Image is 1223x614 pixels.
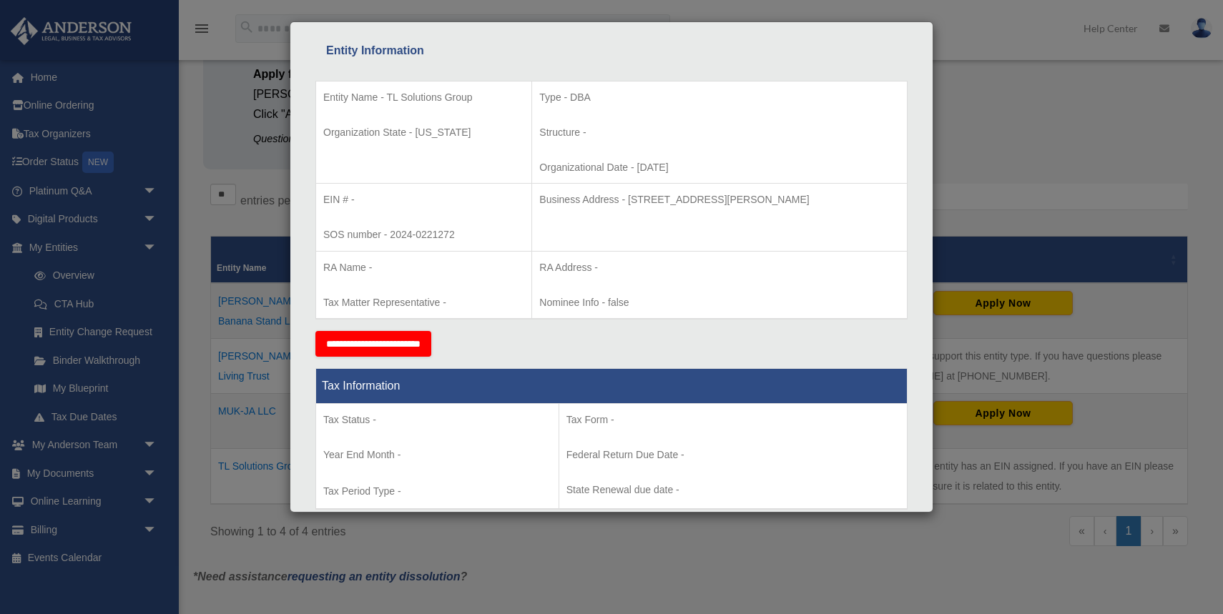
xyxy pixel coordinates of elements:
p: Tax Matter Representative - [323,294,524,312]
p: Tax Status - [323,411,551,429]
p: Structure - [539,124,900,142]
p: SOS number - 2024-0221272 [323,226,524,244]
p: Federal Return Due Date - [566,446,900,464]
p: EIN # - [323,191,524,209]
p: Nominee Info - false [539,294,900,312]
th: Tax Information [316,369,908,404]
p: RA Address - [539,259,900,277]
p: Business Address - [STREET_ADDRESS][PERSON_NAME] [539,191,900,209]
td: Tax Period Type - [316,404,559,510]
p: RA Name - [323,259,524,277]
p: Year End Month - [323,446,551,464]
p: State Renewal due date - [566,481,900,499]
p: Tax Form - [566,411,900,429]
p: Organization State - [US_STATE] [323,124,524,142]
div: Entity Information [326,41,897,61]
p: Organizational Date - [DATE] [539,159,900,177]
p: Type - DBA [539,89,900,107]
p: Entity Name - TL Solutions Group [323,89,524,107]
